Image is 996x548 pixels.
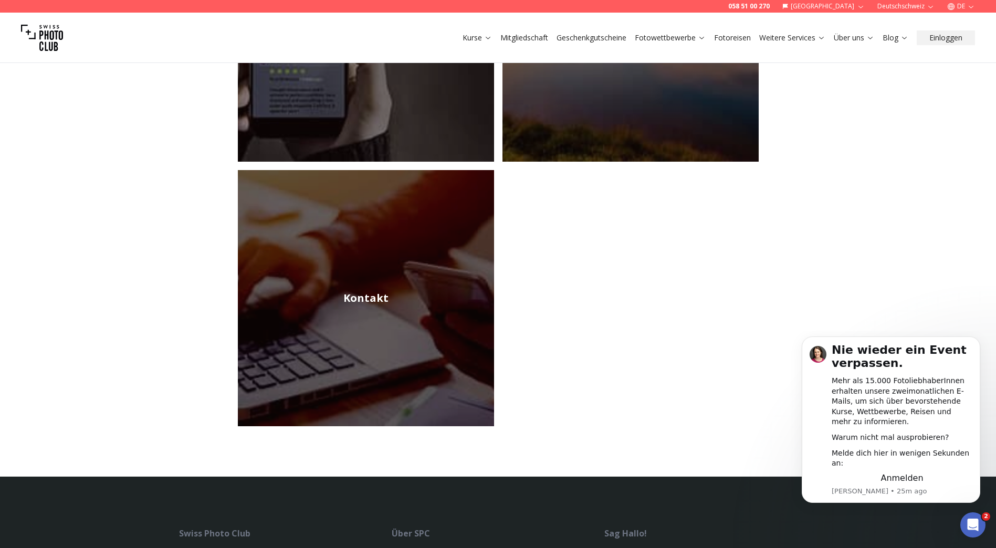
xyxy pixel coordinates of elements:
button: Über uns [830,30,878,45]
iframe: Intercom notifications message [786,331,996,520]
div: Swiss Photo Club [179,527,392,540]
button: Fotowettbewerbe [631,30,710,45]
a: Kontakt [238,170,494,426]
button: Kurse [458,30,496,45]
a: Blog [883,33,908,43]
div: Über SPC [392,527,604,540]
iframe: Intercom live chat [960,512,985,538]
a: Über uns [834,33,874,43]
div: Sag Hallo! [604,527,817,540]
button: Geschenkgutscheine [552,30,631,45]
img: Fotograf Buchen [238,170,494,426]
button: Einloggen [917,30,975,45]
button: Mitgliedschaft [496,30,552,45]
a: Geschenkgutscheine [557,33,626,43]
h2: Kontakt [343,291,389,305]
a: Fotowettbewerbe [635,33,706,43]
a: 058 51 00 270 [728,2,770,10]
a: Mitgliedschaft [500,33,548,43]
button: Blog [878,30,913,45]
button: Weitere Services [755,30,830,45]
button: Fotoreisen [710,30,755,45]
span: 2 [982,512,990,521]
a: Fotoreisen [714,33,751,43]
a: Kurse [463,33,492,43]
a: Weitere Services [759,33,825,43]
img: Swiss photo club [21,17,63,59]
